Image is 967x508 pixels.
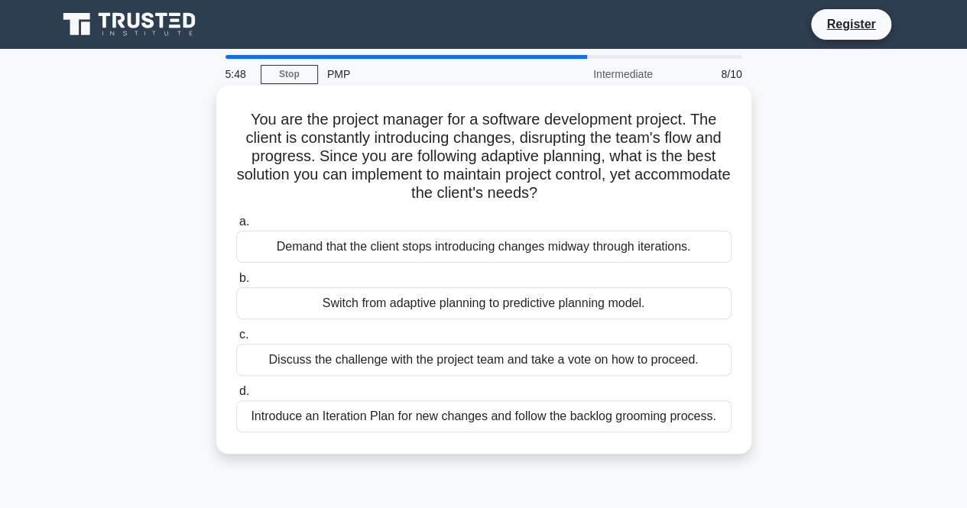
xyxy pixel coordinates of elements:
span: b. [239,271,249,284]
span: c. [239,328,248,341]
span: d. [239,384,249,397]
div: 5:48 [216,59,261,89]
div: Discuss the challenge with the project team and take a vote on how to proceed. [236,344,732,376]
div: Introduce an Iteration Plan for new changes and follow the backlog grooming process. [236,400,732,432]
div: 8/10 [662,59,751,89]
div: Demand that the client stops introducing changes midway through iterations. [236,231,732,263]
div: Switch from adaptive planning to predictive planning model. [236,287,732,319]
a: Register [817,15,884,34]
span: a. [239,215,249,228]
div: PMP [318,59,528,89]
h5: You are the project manager for a software development project. The client is constantly introduc... [235,110,733,203]
div: Intermediate [528,59,662,89]
a: Stop [261,65,318,84]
